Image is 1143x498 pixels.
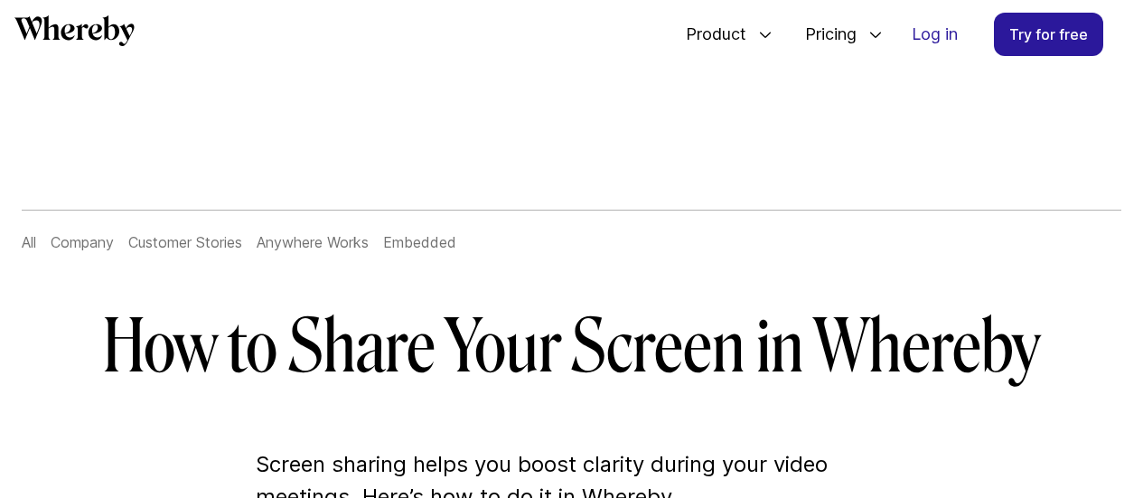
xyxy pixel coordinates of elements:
[994,13,1103,56] a: Try for free
[897,14,972,55] a: Log in
[14,15,135,46] svg: Whereby
[52,304,1092,390] h1: How to Share Your Screen in Whereby
[14,15,135,52] a: Whereby
[22,233,36,251] a: All
[668,5,751,64] span: Product
[51,233,114,251] a: Company
[128,233,242,251] a: Customer Stories
[257,233,369,251] a: Anywhere Works
[787,5,861,64] span: Pricing
[383,233,456,251] a: Embedded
